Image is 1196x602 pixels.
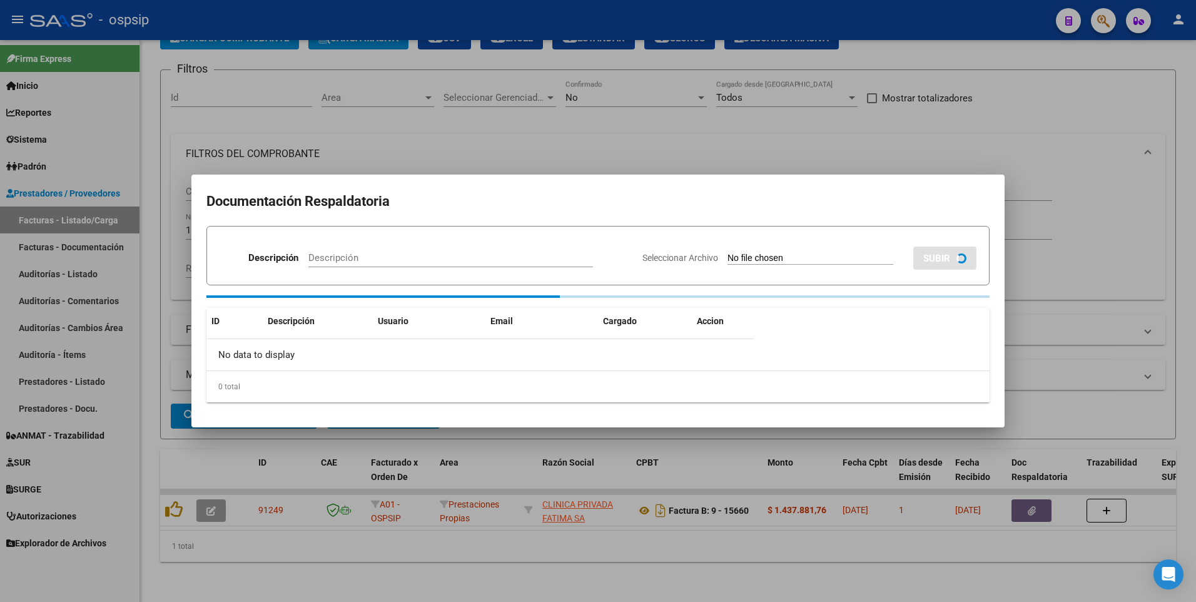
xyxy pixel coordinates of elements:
[697,316,724,326] span: Accion
[598,308,692,335] datatable-header-cell: Cargado
[642,253,718,263] span: Seleccionar Archivo
[206,371,990,402] div: 0 total
[211,316,220,326] span: ID
[485,308,598,335] datatable-header-cell: Email
[248,251,298,265] p: Descripción
[1153,559,1183,589] div: Open Intercom Messenger
[206,339,754,370] div: No data to display
[692,308,754,335] datatable-header-cell: Accion
[373,308,485,335] datatable-header-cell: Usuario
[206,190,990,213] h2: Documentación Respaldatoria
[268,316,315,326] span: Descripción
[913,247,976,270] button: SUBIR
[263,308,373,335] datatable-header-cell: Descripción
[490,316,513,326] span: Email
[923,253,950,264] span: SUBIR
[603,316,637,326] span: Cargado
[378,316,408,326] span: Usuario
[206,308,263,335] datatable-header-cell: ID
